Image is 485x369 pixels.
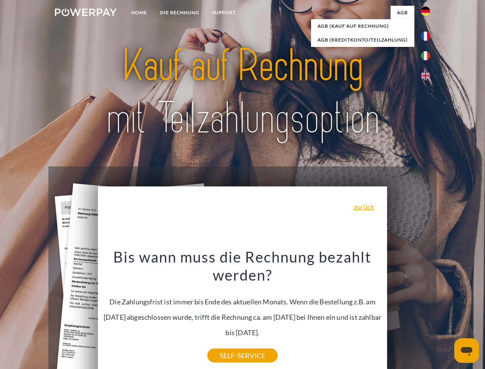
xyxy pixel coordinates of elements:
[421,71,430,80] img: en
[354,203,374,210] a: zurück
[154,6,206,20] a: DIE RECHNUNG
[454,338,479,363] iframe: Schaltfläche zum Öffnen des Messaging-Fensters
[421,7,430,16] img: de
[103,248,383,356] div: Die Zahlungsfrist ist immer bis Ende des aktuellen Monats. Wenn die Bestellung z.B. am [DATE] abg...
[55,8,117,16] img: logo-powerpay-white.svg
[73,37,412,147] img: title-powerpay_de.svg
[103,248,383,284] h3: Bis wann muss die Rechnung bezahlt werden?
[421,51,430,60] img: it
[207,349,278,362] a: SELF-SERVICE
[125,6,154,20] a: Home
[311,19,414,33] a: AGB (Kauf auf Rechnung)
[311,33,414,47] a: AGB (Kreditkonto/Teilzahlung)
[391,6,414,20] a: agb
[421,32,430,41] img: fr
[206,6,242,20] a: SUPPORT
